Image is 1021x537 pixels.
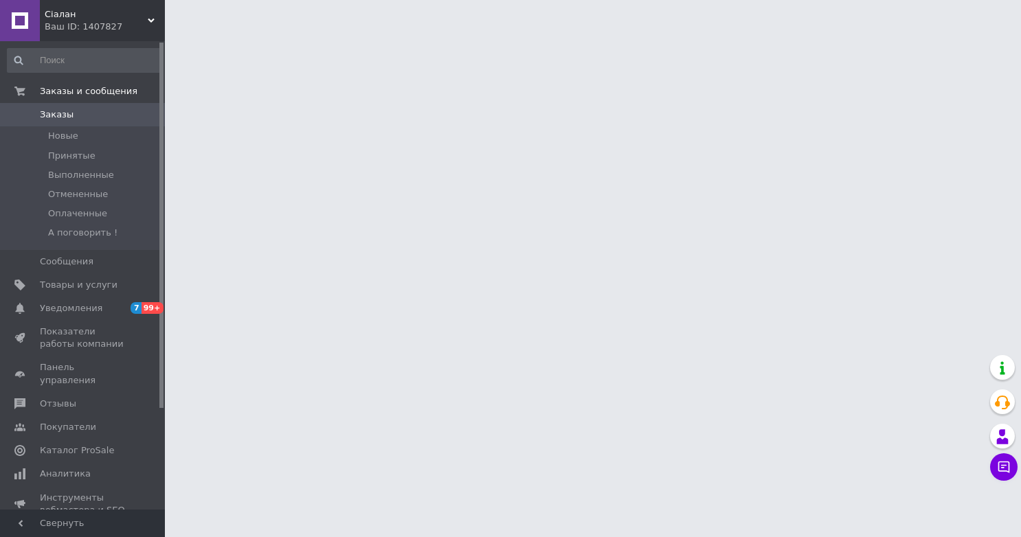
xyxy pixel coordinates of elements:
span: Товары и услуги [40,279,117,291]
span: Оплаченные [48,207,107,220]
span: Панель управления [40,361,127,386]
span: Выполненные [48,169,114,181]
span: Инструменты вебмастера и SEO [40,492,127,516]
span: Заказы [40,108,74,121]
span: Заказы и сообщения [40,85,137,98]
span: А поговорить ! [48,227,117,239]
span: Отзывы [40,398,76,410]
span: Сообщения [40,255,93,268]
input: Поиск [7,48,162,73]
span: Уведомления [40,302,102,315]
div: Ваш ID: 1407827 [45,21,165,33]
span: Аналитика [40,468,91,480]
button: Чат с покупателем [990,453,1018,481]
span: Покупатели [40,421,96,433]
span: Показатели работы компании [40,325,127,350]
span: Сіалан [45,8,148,21]
span: Новые [48,130,78,142]
span: Каталог ProSale [40,444,114,457]
span: Отмененные [48,188,108,201]
span: 7 [131,302,142,314]
span: 99+ [142,302,164,314]
span: Принятые [48,150,96,162]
